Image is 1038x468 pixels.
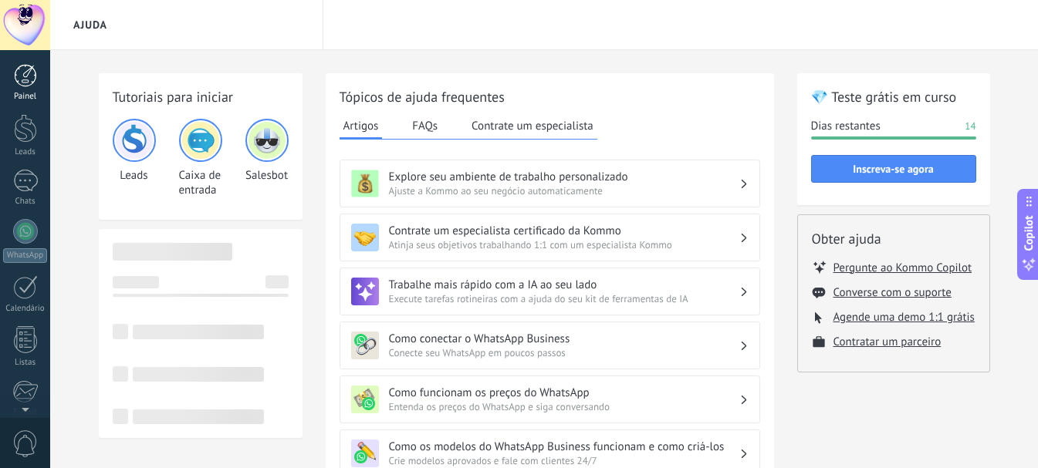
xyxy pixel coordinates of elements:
[389,400,739,413] span: Entenda os preços do WhatsApp e siga conversando
[3,304,48,314] div: Calendário
[389,224,739,238] h3: Contrate um especialista certificado da Kommo
[389,386,739,400] h3: Como funcionam os preços do WhatsApp
[853,163,933,174] span: Inscreva-se agora
[389,278,739,292] h3: Trabalhe mais rápido com a IA ao seu lado
[811,119,881,134] span: Dias restantes
[965,119,975,134] span: 14
[389,346,739,359] span: Conecte seu WhatsApp em poucos passos
[389,184,739,197] span: Ajuste a Kommo ao seu negócio automaticamente
[468,114,597,137] button: Contrate um especialista
[811,155,976,183] button: Inscreva-se agora
[812,229,975,248] h2: Obter ajuda
[389,292,739,305] span: Execute tarefas rotineiras com a ajuda do seu kit de ferramentas de IA
[389,439,739,454] h3: Como os modelos do WhatsApp Business funcionam e como criá-los
[3,197,48,207] div: Chats
[179,119,222,197] div: Caixa de entrada
[3,358,48,368] div: Listas
[3,248,47,263] div: WhatsApp
[3,147,48,157] div: Leads
[389,332,739,346] h3: Como conectar o WhatsApp Business
[113,119,156,197] div: Leads
[245,119,289,197] div: Salesbot
[340,87,760,106] h2: Tópicos de ajuda frequentes
[408,114,441,137] button: FAQs
[833,260,972,275] button: Pergunte ao Kommo Copilot
[833,285,952,300] button: Converse com o suporte
[811,87,976,106] h2: 💎 Teste grátis em curso
[1021,215,1036,251] span: Copilot
[3,92,48,102] div: Painel
[389,454,739,467] span: Crie modelos aprovados e fale com clientes 24/7
[833,335,942,349] button: Contratar um parceiro
[833,310,975,325] button: Agende uma demo 1:1 grátis
[389,238,739,251] span: Atinja seus objetivos trabalhando 1:1 com um especialista Kommo
[113,87,289,106] h2: Tutoriais para iniciar
[389,170,739,184] h3: Explore seu ambiente de trabalho personalizado
[340,114,383,140] button: Artigos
